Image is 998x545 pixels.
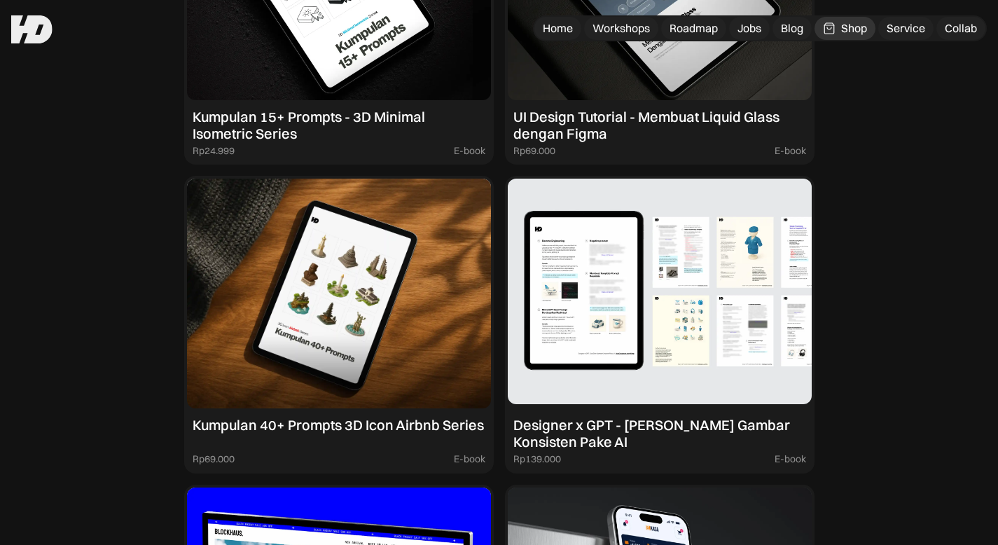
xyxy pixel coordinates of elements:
div: Rp69.000 [193,453,235,465]
a: Service [878,17,934,40]
div: Kumpulan 40+ Prompts 3D Icon Airbnb Series [193,417,484,434]
a: Roadmap [661,17,726,40]
a: Workshops [584,17,658,40]
div: Jobs [737,21,761,36]
div: Home [543,21,573,36]
div: E-book [775,145,806,157]
div: Designer x GPT - [PERSON_NAME] Gambar Konsisten Pake AI [513,417,806,450]
div: Blog [781,21,803,36]
div: Collab [945,21,977,36]
a: Jobs [729,17,770,40]
div: Kumpulan 15+ Prompts - 3D Minimal Isometric Series [193,109,485,142]
div: Rp69.000 [513,145,555,157]
div: Service [887,21,925,36]
div: Shop [841,21,867,36]
div: E-book [454,145,485,157]
div: Rp24.999 [193,145,235,157]
a: Designer x GPT - [PERSON_NAME] Gambar Konsisten Pake AIRp139.000E-book [505,176,815,474]
div: Rp139.000 [513,453,561,465]
a: Kumpulan 40+ Prompts 3D Icon Airbnb SeriesRp69.000E-book [184,176,494,474]
a: Shop [815,17,875,40]
div: UI Design Tutorial - Membuat Liquid Glass dengan Figma [513,109,806,142]
div: E-book [454,453,485,465]
a: Blog [772,17,812,40]
div: E-book [775,453,806,465]
div: Workshops [592,21,650,36]
a: Collab [936,17,985,40]
div: Roadmap [670,21,718,36]
a: Home [534,17,581,40]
